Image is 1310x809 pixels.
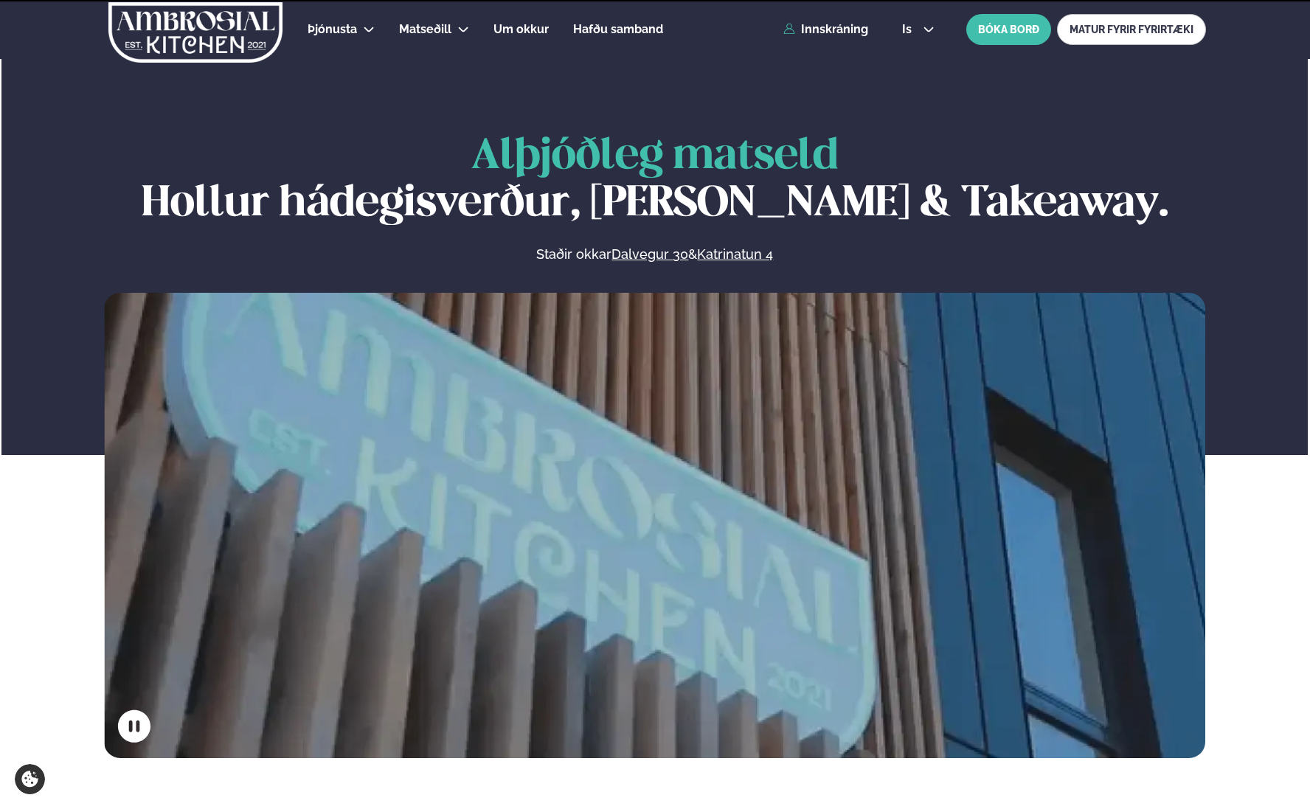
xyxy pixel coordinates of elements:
span: Alþjóðleg matseld [471,136,839,177]
img: logo [108,2,284,63]
a: Hafðu samband [573,21,663,38]
a: Cookie settings [15,764,45,794]
span: Matseðill [399,22,451,36]
h1: Hollur hádegisverður, [PERSON_NAME] & Takeaway. [104,133,1205,228]
p: Staðir okkar & [376,246,934,263]
a: Matseðill [399,21,451,38]
a: Innskráning [783,23,868,36]
a: Um okkur [493,21,549,38]
a: Katrinatun 4 [697,246,773,263]
a: MATUR FYRIR FYRIRTÆKI [1057,14,1206,45]
button: BÓKA BORÐ [966,14,1051,45]
span: Þjónusta [308,22,357,36]
a: Þjónusta [308,21,357,38]
span: Um okkur [493,22,549,36]
button: is [890,24,946,35]
span: is [902,24,916,35]
span: Hafðu samband [573,22,663,36]
a: Dalvegur 30 [611,246,688,263]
